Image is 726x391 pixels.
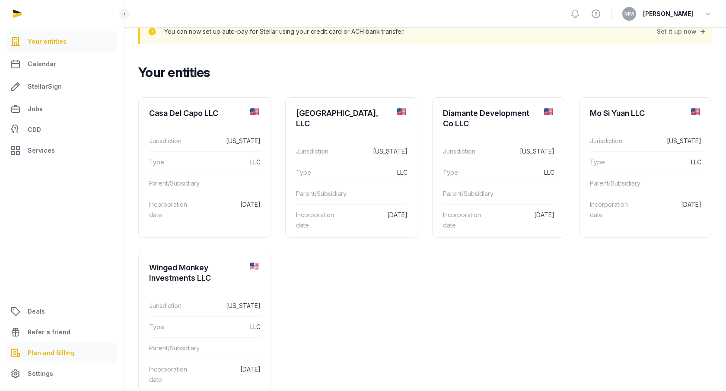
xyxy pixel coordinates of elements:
dt: Parent/Subsidiary [149,343,194,353]
div: [GEOGRAPHIC_DATA], LLC [296,108,390,129]
div: Diamante Development Co LLC [443,108,537,129]
span: [PERSON_NAME] [643,9,693,19]
dd: [US_STATE] [198,136,261,146]
img: us.png [250,108,259,115]
a: Deals [7,301,117,322]
dt: Parent/Subsidiary [590,178,634,189]
dd: [DATE] [492,210,554,231]
dt: Incorporation date [443,210,485,231]
a: Mo Si Yuan LLCJurisdiction[US_STATE]TypeLLCParent/SubsidiaryIncorporation date[DATE] [580,98,712,232]
dd: [US_STATE] [198,301,261,311]
dt: Jurisdiction [296,146,338,157]
p: You can now set up auto-pay for Stellar using your credit card or ACH bank transfer. [164,26,404,38]
dt: Parent/Subsidiary [443,189,487,199]
dt: Incorporation date [296,210,338,231]
a: Jobs [7,99,117,119]
span: StellarSign [28,81,62,92]
img: us.png [250,263,259,269]
dd: [DATE] [345,210,408,231]
dd: LLC [639,157,701,167]
a: Diamante Development Co LLCJurisdiction[US_STATE]TypeLLCParent/SubsidiaryIncorporation date[DATE] [433,98,565,243]
dd: LLC [492,167,554,178]
dd: [US_STATE] [345,146,408,157]
dt: Incorporation date [149,199,191,220]
button: MM [622,7,636,21]
dt: Type [149,157,191,167]
dd: [US_STATE] [492,146,554,157]
dt: Jurisdiction [443,146,485,157]
dt: Incorporation date [590,199,632,220]
dd: [DATE] [198,364,261,385]
a: [GEOGRAPHIC_DATA], LLCJurisdiction[US_STATE]TypeLLCParent/SubsidiaryIncorporation date[DATE] [286,98,418,243]
dt: Type [590,157,632,167]
div: Winged Monkey Investments LLC [149,263,243,283]
div: Casa Del Capo LLC [149,108,218,119]
img: us.png [544,108,553,115]
dt: Jurisdiction [149,136,191,146]
a: Calendar [7,54,117,74]
span: Deals [28,306,45,317]
dt: Type [296,167,338,178]
span: Plan and Billing [28,348,75,358]
img: us.png [397,108,406,115]
span: CDD [28,125,41,135]
dd: LLC [198,322,261,332]
a: Casa Del Capo LLCJurisdiction[US_STATE]TypeLLCParent/SubsidiaryIncorporation date[DATE] [139,98,271,232]
dt: Incorporation date [149,364,191,385]
dt: Type [443,167,485,178]
div: Mo Si Yuan LLC [590,108,645,119]
span: Jobs [28,104,43,114]
dt: Parent/Subsidiary [149,178,194,189]
dt: Type [149,322,191,332]
dd: LLC [198,157,261,167]
iframe: Chat Widget [683,349,726,391]
dt: Jurisdiction [149,301,191,311]
a: StellarSign [7,76,117,97]
span: Your entities [28,36,67,47]
a: Services [7,140,117,161]
img: us.png [691,108,700,115]
a: Refer a friend [7,322,117,343]
dd: [DATE] [198,199,261,220]
dd: [US_STATE] [639,136,701,146]
dd: LLC [345,167,408,178]
a: Your entities [7,31,117,52]
a: Settings [7,363,117,384]
div: Set it up now [657,26,707,38]
span: Calendar [28,59,56,69]
span: Settings [28,369,53,379]
a: CDD [7,121,117,138]
dt: Parent/Subsidiary [296,189,341,199]
span: Refer a friend [28,327,70,337]
dt: Jurisdiction [590,136,632,146]
span: Services [28,145,55,156]
a: Plan and Billing [7,343,117,363]
span: MM [624,11,634,16]
h2: Your entities [138,64,705,80]
dd: [DATE] [639,199,701,220]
